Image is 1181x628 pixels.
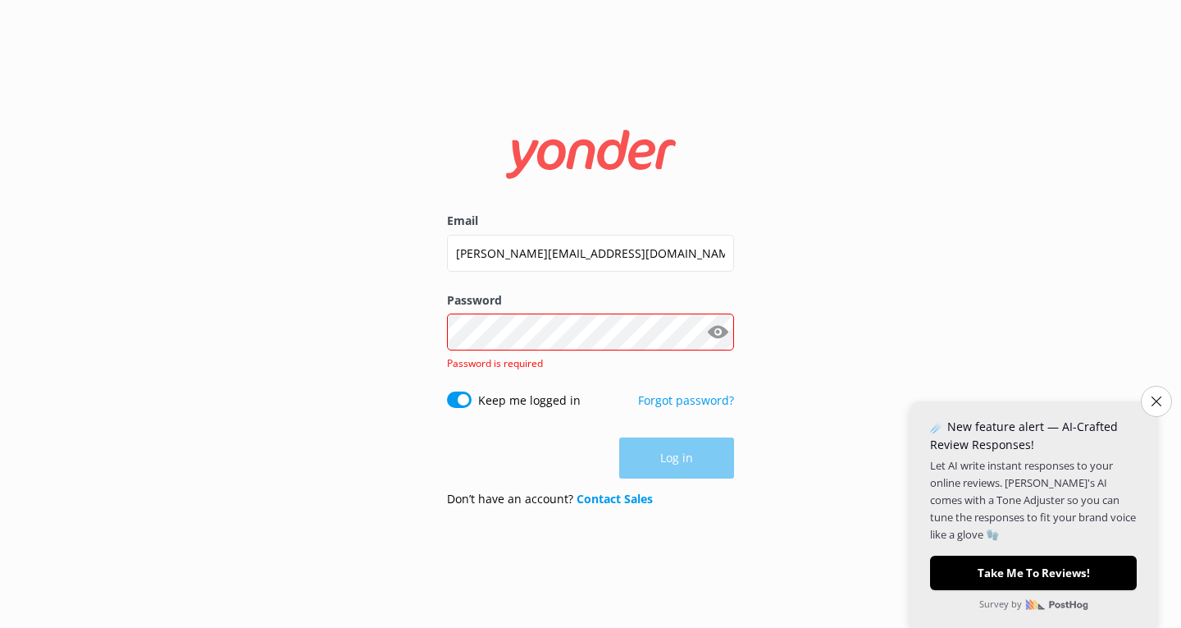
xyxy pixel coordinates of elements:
span: Password is required [447,356,543,370]
label: Password [447,291,734,309]
p: Don’t have an account? [447,490,653,508]
a: Contact Sales [577,491,653,507]
input: user@emailaddress.com [447,235,734,272]
label: Email [447,212,734,230]
a: Forgot password? [638,392,734,408]
button: Show password [701,316,734,349]
label: Keep me logged in [478,392,581,410]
